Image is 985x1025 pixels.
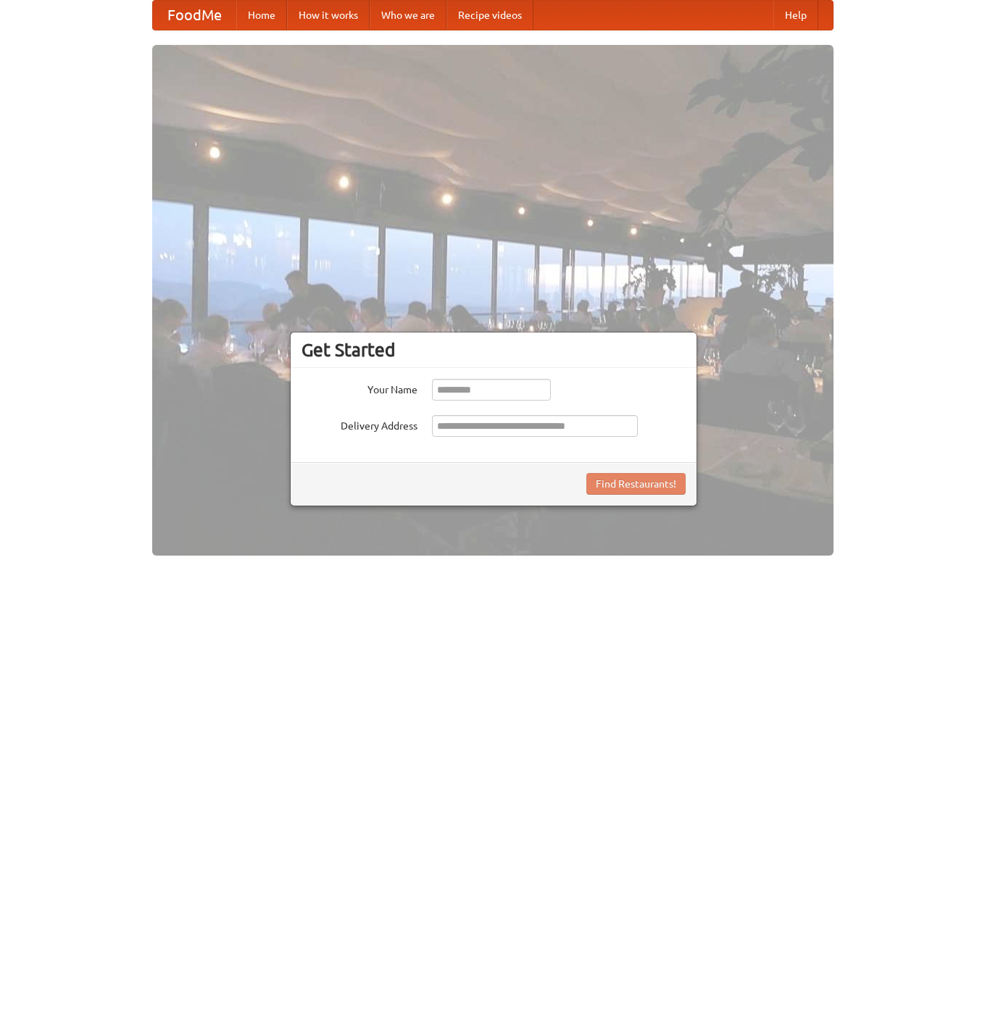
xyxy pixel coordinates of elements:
[586,473,686,495] button: Find Restaurants!
[302,415,417,433] label: Delivery Address
[302,339,686,361] h3: Get Started
[287,1,370,30] a: How it works
[236,1,287,30] a: Home
[773,1,818,30] a: Help
[446,1,533,30] a: Recipe videos
[153,1,236,30] a: FoodMe
[302,379,417,397] label: Your Name
[370,1,446,30] a: Who we are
